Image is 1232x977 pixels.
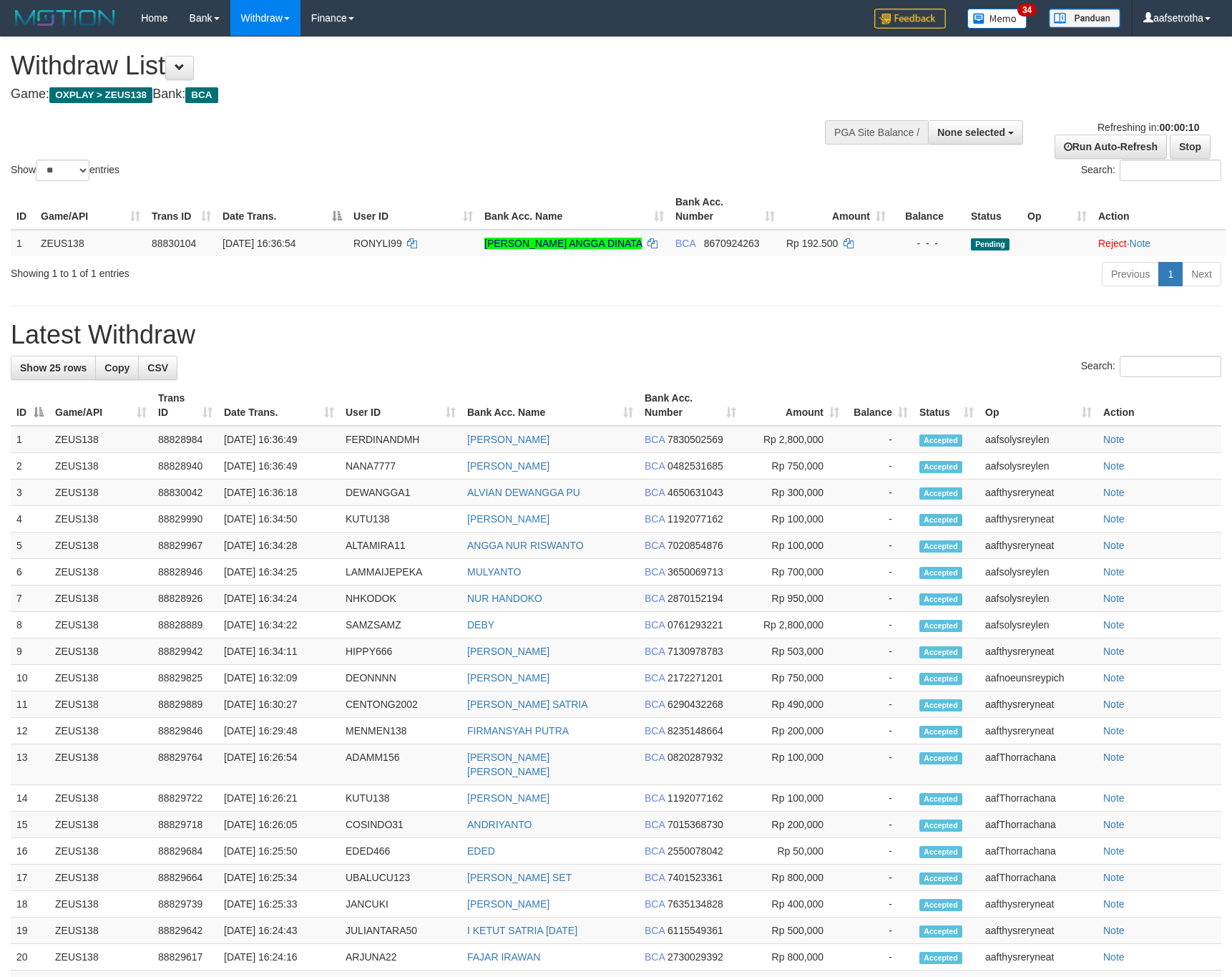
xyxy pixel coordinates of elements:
[742,533,845,559] td: Rp 100,000
[49,453,152,480] td: ZEUS138
[35,230,146,256] td: ZEUS138
[919,699,962,711] span: Accepted
[845,638,914,665] td: -
[928,120,1023,145] button: None selected
[979,718,1097,744] td: aafthysreryneat
[668,646,723,657] span: Copy 7130978783 to clipboard
[845,559,914,585] td: -
[1103,646,1125,657] a: Note
[845,480,914,506] td: -
[1170,135,1211,159] a: Stop
[645,672,665,684] span: BCA
[742,638,845,665] td: Rp 503,000
[11,785,49,812] td: 14
[152,865,218,891] td: 88829664
[1097,385,1221,426] th: Action
[467,699,588,710] a: [PERSON_NAME] SATRIA
[1182,262,1221,286] a: Next
[49,865,152,891] td: ZEUS138
[340,533,461,559] td: ALTAMIRA11
[218,718,340,744] td: [DATE] 16:29:48
[742,665,845,691] td: Rp 750,000
[645,434,665,445] span: BCA
[11,638,49,665] td: 9
[152,718,218,744] td: 88829846
[218,612,340,638] td: [DATE] 16:34:22
[979,506,1097,533] td: aafthysreryneat
[11,230,35,256] td: 1
[218,385,340,426] th: Date Trans.: activate to sort column ascending
[979,426,1097,453] td: aafsolysreylen
[979,838,1097,865] td: aafThorrachana
[1102,262,1159,286] a: Previous
[218,426,340,453] td: [DATE] 16:36:49
[49,744,152,785] td: ZEUS138
[1103,540,1125,551] a: Note
[1103,699,1125,710] a: Note
[1103,925,1125,936] a: Note
[11,585,49,612] td: 7
[218,812,340,838] td: [DATE] 16:26:05
[152,812,218,838] td: 88829718
[979,785,1097,812] td: aafThorrachana
[467,951,540,963] a: FAJAR IRAWAN
[919,434,962,447] span: Accepted
[467,646,549,657] a: [PERSON_NAME]
[786,238,838,249] span: Rp 192.500
[152,385,218,426] th: Trans ID: activate to sort column ascending
[49,480,152,506] td: ZEUS138
[845,506,914,533] td: -
[11,533,49,559] td: 5
[218,533,340,559] td: [DATE] 16:34:28
[49,665,152,691] td: ZEUS138
[218,691,340,718] td: [DATE] 16:30:27
[645,566,665,578] span: BCA
[979,480,1097,506] td: aafthysreryneat
[979,665,1097,691] td: aafnoeunsreypich
[1103,593,1125,604] a: Note
[146,189,217,230] th: Trans ID: activate to sort column ascending
[467,872,572,883] a: [PERSON_NAME] SET
[11,321,1221,349] h1: Latest Withdraw
[1103,951,1125,963] a: Note
[897,236,959,251] div: - - -
[1022,189,1092,230] th: Op: activate to sort column ascending
[919,726,962,738] span: Accepted
[11,838,49,865] td: 16
[645,540,665,551] span: BCA
[11,744,49,785] td: 13
[467,845,495,857] a: EDED
[340,718,461,744] td: MENMEN138
[1081,356,1221,377] label: Search:
[668,819,723,830] span: Copy 7015368730 to clipboard
[1103,434,1125,445] a: Note
[49,638,152,665] td: ZEUS138
[11,87,807,102] h4: Game: Bank:
[152,480,218,506] td: 88830042
[479,189,670,230] th: Bank Acc. Name: activate to sort column ascending
[668,487,723,498] span: Copy 4650631043 to clipboard
[1103,872,1125,883] a: Note
[49,785,152,812] td: ZEUS138
[845,585,914,612] td: -
[845,865,914,891] td: -
[668,725,723,737] span: Copy 8235148664 to clipboard
[340,480,461,506] td: DEWANGGA1
[467,819,532,830] a: ANDRIYANTO
[645,752,665,763] span: BCA
[49,426,152,453] td: ZEUS138
[645,872,665,883] span: BCA
[645,487,665,498] span: BCA
[49,87,152,103] span: OXPLAY > ZEUS138
[1158,262,1183,286] a: 1
[340,426,461,453] td: FERDINANDMH
[11,559,49,585] td: 6
[467,725,569,737] a: FIRMANSYAH PUTRA
[742,785,845,812] td: Rp 100,000
[1103,845,1125,857] a: Note
[11,891,49,918] td: 18
[645,593,665,604] span: BCA
[218,744,340,785] td: [DATE] 16:26:54
[742,691,845,718] td: Rp 490,000
[218,665,340,691] td: [DATE] 16:32:09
